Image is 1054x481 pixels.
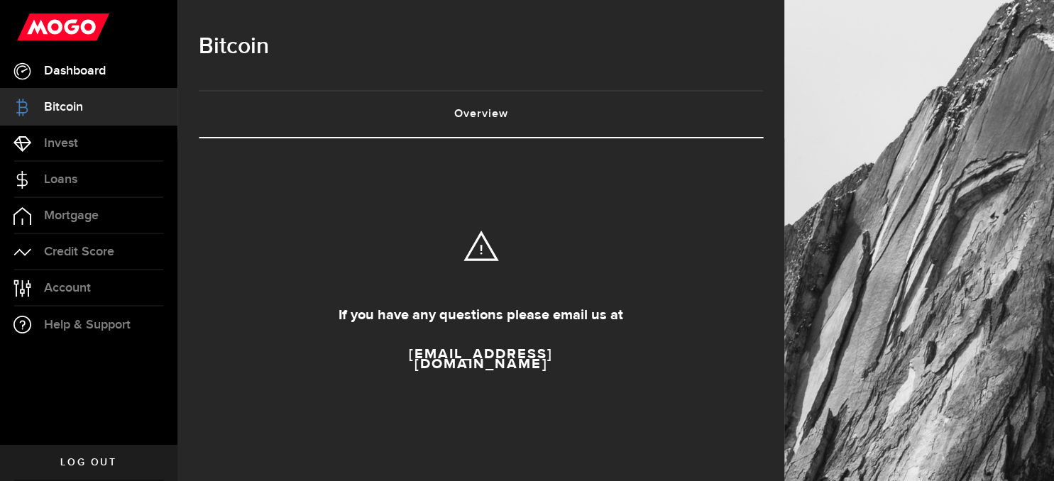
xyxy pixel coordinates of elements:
span: Credit Score [44,245,114,258]
a: [EMAIL_ADDRESS][DOMAIN_NAME] [364,338,598,378]
span: Loans [44,173,77,186]
button: Open LiveChat chat widget [11,6,54,48]
span: Bitcoin [44,101,83,114]
span: Log out [60,458,116,468]
span: Dashboard [44,65,106,77]
span: Invest [44,137,78,150]
a: Overview [199,92,763,137]
span: Help & Support [44,319,131,331]
ul: Tabs Navigation [199,90,763,138]
span: Mortgage [44,209,99,222]
h1: Bitcoin [199,28,763,65]
h2: If you have any questions please email us at [234,306,728,324]
span: Account [44,282,91,294]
